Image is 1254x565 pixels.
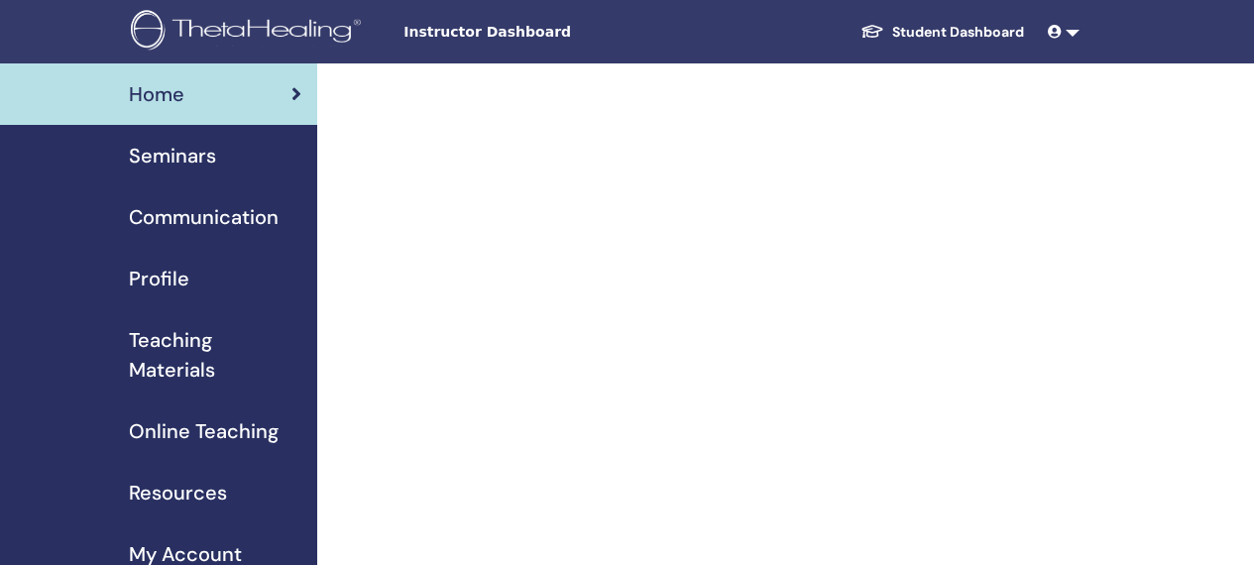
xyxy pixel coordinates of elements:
span: Profile [129,264,189,293]
span: Seminars [129,141,216,170]
span: Online Teaching [129,416,279,446]
a: Student Dashboard [845,14,1040,51]
img: graduation-cap-white.svg [860,23,884,40]
span: Teaching Materials [129,325,301,385]
span: Resources [129,478,227,508]
img: logo.png [131,10,368,55]
span: Instructor Dashboard [403,22,701,43]
span: Communication [129,202,279,232]
span: Home [129,79,184,109]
